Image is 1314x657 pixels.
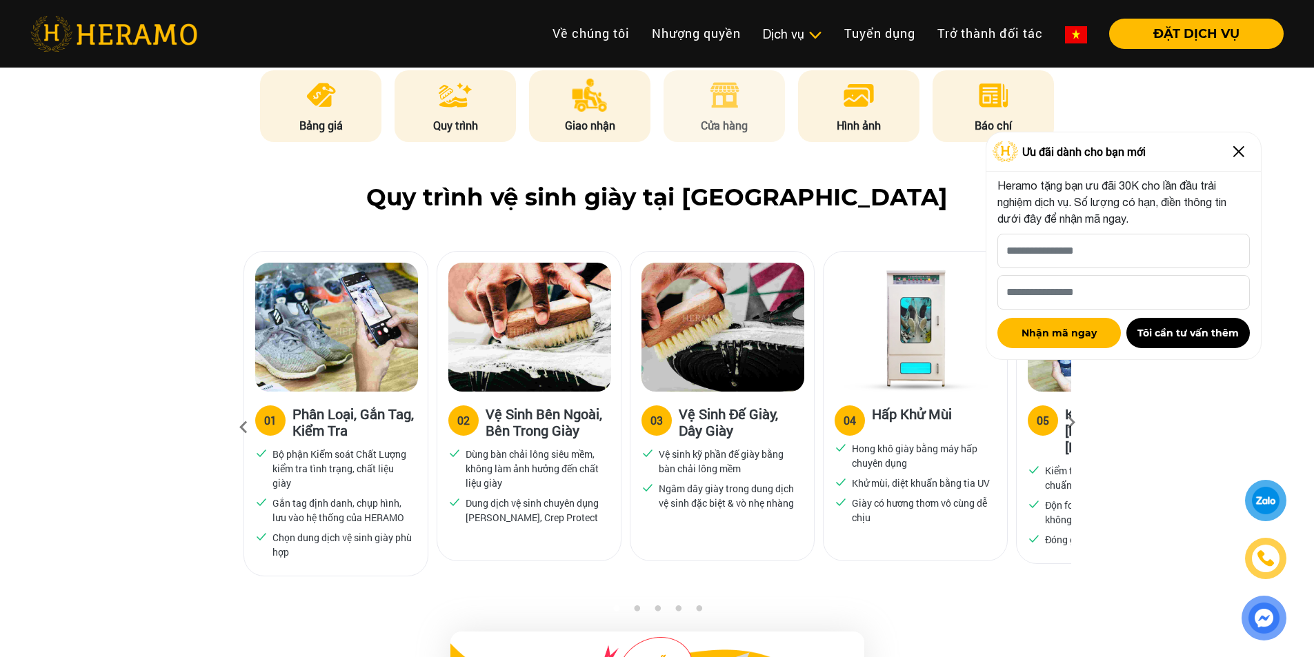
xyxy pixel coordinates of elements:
[1247,540,1284,577] a: phone-icon
[833,19,926,48] a: Tuyển dụng
[609,605,623,618] button: 1
[255,263,418,392] img: Heramo quy trinh ve sinh giay phan loai gan tag kiem tra
[671,605,685,618] button: 4
[30,16,197,52] img: heramo-logo.png
[872,405,952,433] h3: Hấp Khử Mùi
[835,441,847,454] img: checked.svg
[255,530,268,543] img: checked.svg
[1065,26,1087,43] img: vn-flag.png
[630,605,644,618] button: 2
[708,79,741,112] img: store.png
[844,412,856,429] div: 04
[292,405,417,438] h3: Phân Loại, Gắn Tag, Kiểm Tra
[763,25,822,43] div: Dịch vụ
[679,405,803,438] h3: Vệ Sinh Đế Giày, Dây Giày
[448,496,461,508] img: checked.svg
[641,263,804,392] img: Heramo quy trinh ve sinh de giay day giay
[1045,498,1184,527] p: Độn foam để giữ form giày không biến dạng
[1028,463,1040,476] img: checked.svg
[1098,28,1284,40] a: ĐẶT DỊCH VỤ
[486,405,610,438] h3: Vệ Sinh Bên Ngoài, Bên Trong Giày
[997,177,1250,227] p: Heramo tặng bạn ưu đãi 30K cho lần đầu trải nghiệm dịch vụ. Số lượng có hạn, điền thông tin dưới ...
[255,447,268,459] img: checked.svg
[835,496,847,508] img: checked.svg
[808,28,822,42] img: subToggleIcon
[529,117,650,134] p: Giao nhận
[264,412,277,429] div: 01
[1045,532,1184,547] p: Đóng gói & giao đến khách hàng
[641,447,654,459] img: checked.svg
[304,79,338,112] img: pricing.png
[650,605,664,618] button: 3
[835,476,847,488] img: checked.svg
[852,441,991,470] p: Hong khô giày bằng máy hấp chuyên dụng
[977,79,1011,112] img: news.png
[1228,141,1250,163] img: Close
[1126,318,1250,348] button: Tôi cần tư vấn thêm
[1045,463,1184,492] p: Kiểm tra chất lượng xử lý đạt chuẩn
[997,318,1121,348] button: Nhận mã ngay
[798,117,919,134] p: Hình ảnh
[852,476,990,490] p: Khử mùi, diệt khuẩn bằng tia UV
[842,79,875,112] img: image.png
[1256,549,1275,569] img: phone-icon
[926,19,1054,48] a: Trở thành đối tác
[933,117,1054,134] p: Báo chí
[692,605,706,618] button: 5
[572,79,608,112] img: delivery.png
[466,496,605,525] p: Dung dịch vệ sinh chuyên dụng [PERSON_NAME], Crep Protect
[1109,19,1284,49] button: ĐẶT DỊCH VỤ
[255,496,268,508] img: checked.svg
[650,412,663,429] div: 03
[541,19,641,48] a: Về chúng tôi
[641,19,752,48] a: Nhượng quyền
[466,447,605,490] p: Dùng bàn chải lông siêu mềm, không làm ảnh hưởng đến chất liệu giày
[1022,143,1146,160] span: Ưu đãi dành cho bạn mới
[439,79,472,112] img: process.png
[448,263,611,392] img: Heramo quy trinh ve sinh giay ben ngoai ben trong
[641,481,654,494] img: checked.svg
[272,447,412,490] p: Bộ phận Kiểm soát Chất Lượng kiểm tra tình trạng, chất liệu giày
[260,117,381,134] p: Bảng giá
[993,141,1019,162] img: Logo
[272,530,412,559] p: Chọn dung dịch vệ sinh giày phù hợp
[664,117,785,134] p: Cửa hàng
[835,263,997,392] img: Heramo quy trinh ve sinh hap khu mui giay bang may hap uv
[448,447,461,459] img: checked.svg
[30,183,1284,212] h2: Quy trình vệ sinh giày tại [GEOGRAPHIC_DATA]
[1037,412,1049,429] div: 05
[1065,405,1189,455] h3: Kiểm Tra Chất [PERSON_NAME] & [PERSON_NAME]
[852,496,991,525] p: Giày có hương thơm vô cùng dễ chịu
[659,481,798,510] p: Ngâm dây giày trong dung dịch vệ sinh đặc biệt & vò nhẹ nhàng
[1028,498,1040,510] img: checked.svg
[659,447,798,476] p: Vệ sinh kỹ phần đế giày bằng bàn chải lông mềm
[272,496,412,525] p: Gắn tag định danh, chụp hình, lưu vào hệ thống của HERAMO
[1028,532,1040,545] img: checked.svg
[395,117,516,134] p: Quy trình
[457,412,470,429] div: 02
